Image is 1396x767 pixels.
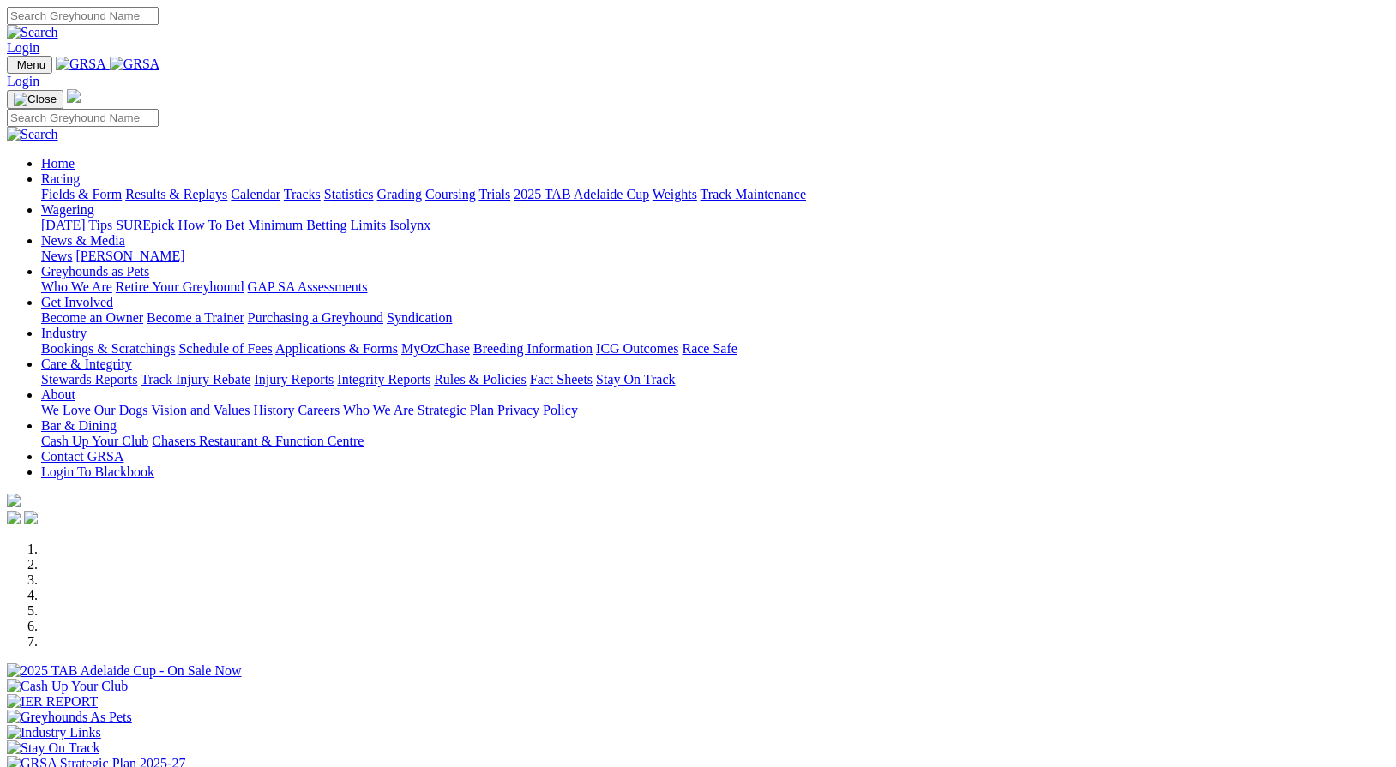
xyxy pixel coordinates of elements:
[514,187,649,201] a: 2025 TAB Adelaide Cup
[701,187,806,201] a: Track Maintenance
[478,187,510,201] a: Trials
[7,25,58,40] img: Search
[41,310,143,325] a: Become an Owner
[596,372,675,386] a: Stay On Track
[41,171,80,186] a: Racing
[67,89,81,103] img: logo-grsa-white.png
[248,218,386,232] a: Minimum Betting Limits
[473,341,593,356] a: Breeding Information
[41,202,94,217] a: Wagering
[7,7,159,25] input: Search
[110,57,160,72] img: GRSA
[389,218,430,232] a: Isolynx
[7,109,159,127] input: Search
[7,663,242,679] img: 2025 TAB Adelaide Cup - On Sale Now
[7,710,132,725] img: Greyhounds As Pets
[41,403,147,417] a: We Love Our Dogs
[284,187,321,201] a: Tracks
[41,357,132,371] a: Care & Integrity
[7,40,39,55] a: Login
[324,187,374,201] a: Statistics
[151,403,250,417] a: Vision and Values
[7,511,21,524] img: facebook.svg
[7,740,99,756] img: Stay On Track
[434,372,527,386] a: Rules & Policies
[41,372,137,386] a: Stewards Reports
[254,372,334,386] a: Injury Reports
[7,90,63,109] button: Toggle navigation
[41,187,122,201] a: Fields & Form
[147,310,244,325] a: Become a Trainer
[387,310,452,325] a: Syndication
[17,58,45,71] span: Menu
[41,341,175,356] a: Bookings & Scratchings
[41,187,1389,202] div: Racing
[41,218,1389,233] div: Wagering
[530,372,593,386] a: Fact Sheets
[41,464,154,479] a: Login To Blackbook
[178,341,272,356] a: Schedule of Fees
[41,218,112,232] a: [DATE] Tips
[41,279,112,294] a: Who We Are
[41,156,75,171] a: Home
[596,341,678,356] a: ICG Outcomes
[7,694,98,710] img: IER REPORT
[116,218,174,232] a: SUREpick
[141,372,250,386] a: Track Injury Rebate
[401,341,470,356] a: MyOzChase
[497,403,578,417] a: Privacy Policy
[24,511,38,524] img: twitter.svg
[116,279,244,294] a: Retire Your Greyhound
[41,310,1389,326] div: Get Involved
[231,187,280,201] a: Calendar
[41,249,1389,264] div: News & Media
[152,434,364,448] a: Chasers Restaurant & Function Centre
[418,403,494,417] a: Strategic Plan
[41,403,1389,418] div: About
[377,187,422,201] a: Grading
[41,279,1389,295] div: Greyhounds as Pets
[248,279,368,294] a: GAP SA Assessments
[41,295,113,309] a: Get Involved
[7,56,52,74] button: Toggle navigation
[41,233,125,248] a: News & Media
[56,57,106,72] img: GRSA
[682,341,737,356] a: Race Safe
[41,434,1389,449] div: Bar & Dining
[343,403,414,417] a: Who We Are
[41,372,1389,387] div: Care & Integrity
[41,326,87,340] a: Industry
[298,403,340,417] a: Careers
[75,249,184,263] a: [PERSON_NAME]
[7,494,21,507] img: logo-grsa-white.png
[125,187,227,201] a: Results & Replays
[337,372,430,386] a: Integrity Reports
[41,249,72,263] a: News
[41,418,117,433] a: Bar & Dining
[41,264,149,279] a: Greyhounds as Pets
[425,187,476,201] a: Coursing
[7,127,58,142] img: Search
[178,218,245,232] a: How To Bet
[275,341,398,356] a: Applications & Forms
[653,187,697,201] a: Weights
[7,679,128,694] img: Cash Up Your Club
[14,93,57,106] img: Close
[41,434,148,448] a: Cash Up Your Club
[41,387,75,402] a: About
[253,403,294,417] a: History
[41,341,1389,357] div: Industry
[7,74,39,88] a: Login
[41,449,123,464] a: Contact GRSA
[7,725,101,740] img: Industry Links
[248,310,383,325] a: Purchasing a Greyhound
